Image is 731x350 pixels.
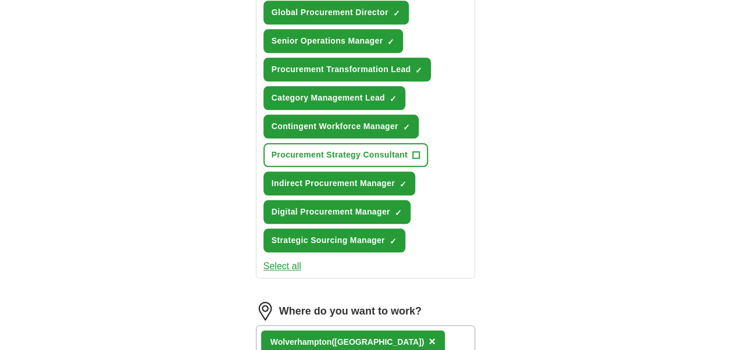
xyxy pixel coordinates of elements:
span: ([GEOGRAPHIC_DATA]) [331,337,424,347]
strong: Wolverh [270,337,302,347]
span: ✓ [415,66,422,75]
span: Global Procurement Director [272,6,388,19]
button: Digital Procurement Manager✓ [263,200,411,224]
span: ✓ [390,94,397,103]
span: ✓ [403,123,410,132]
label: Where do you want to work? [279,303,422,319]
img: location.png [256,302,274,320]
span: Category Management Lead [272,92,385,104]
button: Global Procurement Director✓ [263,1,409,24]
span: ✓ [395,208,402,217]
span: × [429,335,436,348]
button: Indirect Procurement Manager✓ [263,172,415,195]
span: ✓ [400,180,406,189]
span: Procurement Transformation Lead [272,63,411,76]
span: Indirect Procurement Manager [272,177,395,190]
button: Category Management Lead✓ [263,86,405,110]
span: ✓ [390,237,397,246]
button: Procurement Strategy Consultant [263,143,428,167]
button: Select all [263,259,301,273]
button: Contingent Workforce Manager✓ [263,115,419,138]
button: Strategic Sourcing Manager✓ [263,228,405,252]
span: ✓ [393,9,400,18]
span: Senior Operations Manager [272,35,383,47]
button: Senior Operations Manager✓ [263,29,404,53]
span: ✓ [387,37,394,47]
span: Digital Procurement Manager [272,206,390,218]
span: Procurement Strategy Consultant [272,149,408,161]
button: Procurement Transformation Lead✓ [263,58,432,81]
span: Strategic Sourcing Manager [272,234,385,247]
div: ampton [270,336,424,348]
span: Contingent Workforce Manager [272,120,398,133]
